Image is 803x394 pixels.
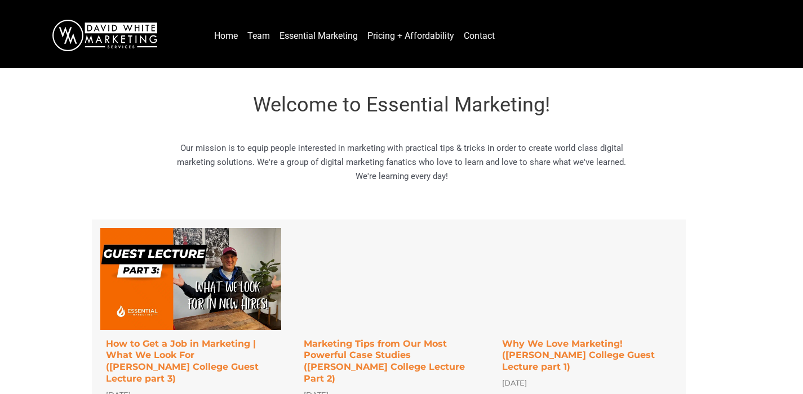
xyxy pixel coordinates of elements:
span: [DATE] [502,378,527,387]
a: DavidWhite-Marketing-Logo [52,30,157,40]
p: Our mission is to equip people interested in marketing with practical tips & tricks in order to c... [176,141,627,183]
a: Pricing + Affordability [363,27,459,45]
nav: Menu [210,26,780,45]
a: Team [243,27,274,45]
a: Home [210,27,242,45]
img: DavidWhite-Marketing-Logo [52,20,157,51]
a: Contact [459,27,499,45]
span: Welcome to Essential Marketing! [253,93,550,117]
a: Essential Marketing [275,27,362,45]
